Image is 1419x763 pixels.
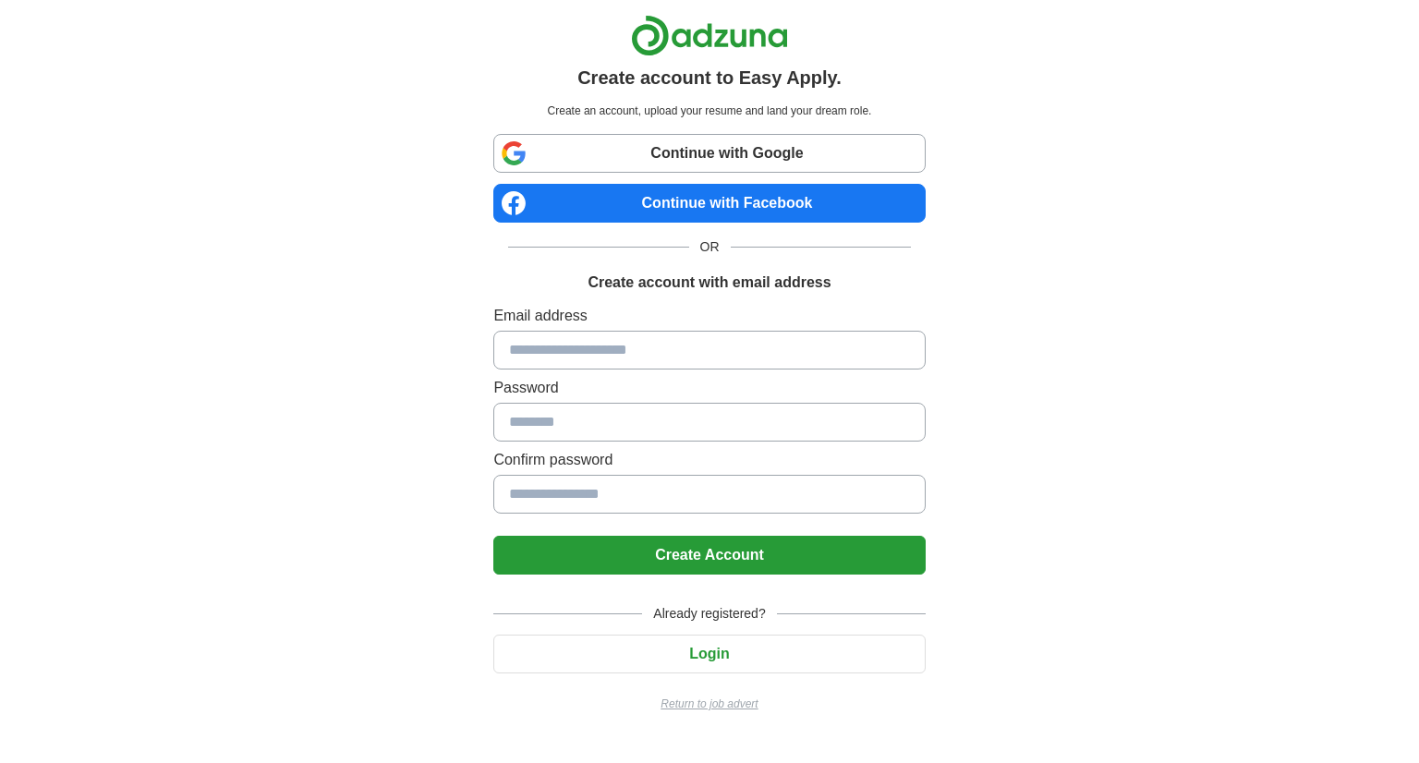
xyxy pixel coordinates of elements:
h1: Create account with email address [588,272,831,294]
h1: Create account to Easy Apply. [577,64,842,91]
label: Confirm password [493,449,925,471]
button: Login [493,635,925,673]
button: Create Account [493,536,925,575]
p: Create an account, upload your resume and land your dream role. [497,103,921,119]
label: Email address [493,305,925,327]
a: Login [493,646,925,661]
a: Return to job advert [493,696,925,712]
span: OR [689,237,731,257]
img: Adzuna logo [631,15,788,56]
label: Password [493,377,925,399]
a: Continue with Google [493,134,925,173]
span: Already registered? [642,604,776,624]
a: Continue with Facebook [493,184,925,223]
